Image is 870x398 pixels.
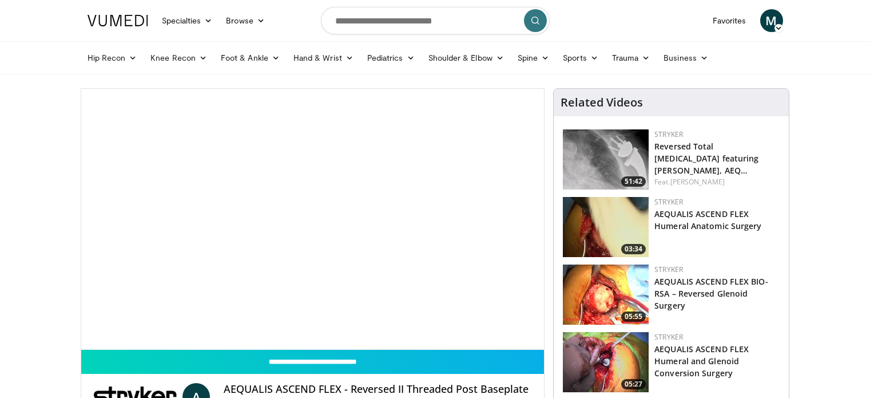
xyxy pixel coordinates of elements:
[654,276,768,311] a: AEQUALIS ASCEND FLEX BIO-RSA – Reversed Glenoid Surgery
[563,265,649,325] a: 05:55
[219,9,272,32] a: Browse
[224,383,535,396] h4: AEQUALIS ASCEND FLEX - Reversed II Threaded Post Baseplate
[214,46,287,69] a: Foot & Ankle
[654,344,749,379] a: AEQUALIS ASCEND FLEX Humeral and Glenoid Conversion Surgery
[561,96,643,109] h4: Related Videos
[760,9,783,32] a: M
[563,332,649,392] a: 05:27
[563,197,649,257] img: rQqFhpGihXXoLKSn4xMDoxOjA4MTsiGN.150x105_q85_crop-smart_upscale.jpg
[670,177,725,187] a: [PERSON_NAME]
[563,332,649,392] img: eWNh-8akTAF2kj8X4xMDoxOjA4MTsiGN.150x105_q85_crop-smart_upscale.jpg
[155,9,220,32] a: Specialties
[360,46,422,69] a: Pediatrics
[657,46,715,69] a: Business
[654,265,683,274] a: Stryker
[654,332,683,342] a: Stryker
[287,46,360,69] a: Hand & Wrist
[422,46,511,69] a: Shoulder & Elbow
[563,197,649,257] a: 03:34
[563,129,649,190] a: 51:42
[621,379,646,389] span: 05:27
[88,15,148,26] img: VuMedi Logo
[621,312,646,322] span: 05:55
[654,197,683,207] a: Stryker
[511,46,556,69] a: Spine
[621,176,646,187] span: 51:42
[706,9,753,32] a: Favorites
[605,46,657,69] a: Trauma
[81,89,545,350] video-js: Video Player
[563,129,649,190] img: af5f3143-4fc9-45e3-a76a-1c6d395a2803.150x105_q85_crop-smart_upscale.jpg
[621,244,646,254] span: 03:34
[654,177,780,187] div: Feat.
[556,46,605,69] a: Sports
[81,46,144,69] a: Hip Recon
[654,141,758,176] a: Reversed Total [MEDICAL_DATA] featuring [PERSON_NAME], AEQ…
[321,7,550,34] input: Search topics, interventions
[654,208,761,231] a: AEQUALIS ASCEND FLEX Humeral Anatomic Surgery
[563,265,649,325] img: 7f95afbc-a89d-469b-9290-cd7599591420.150x105_q85_crop-smart_upscale.jpg
[654,129,683,139] a: Stryker
[144,46,214,69] a: Knee Recon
